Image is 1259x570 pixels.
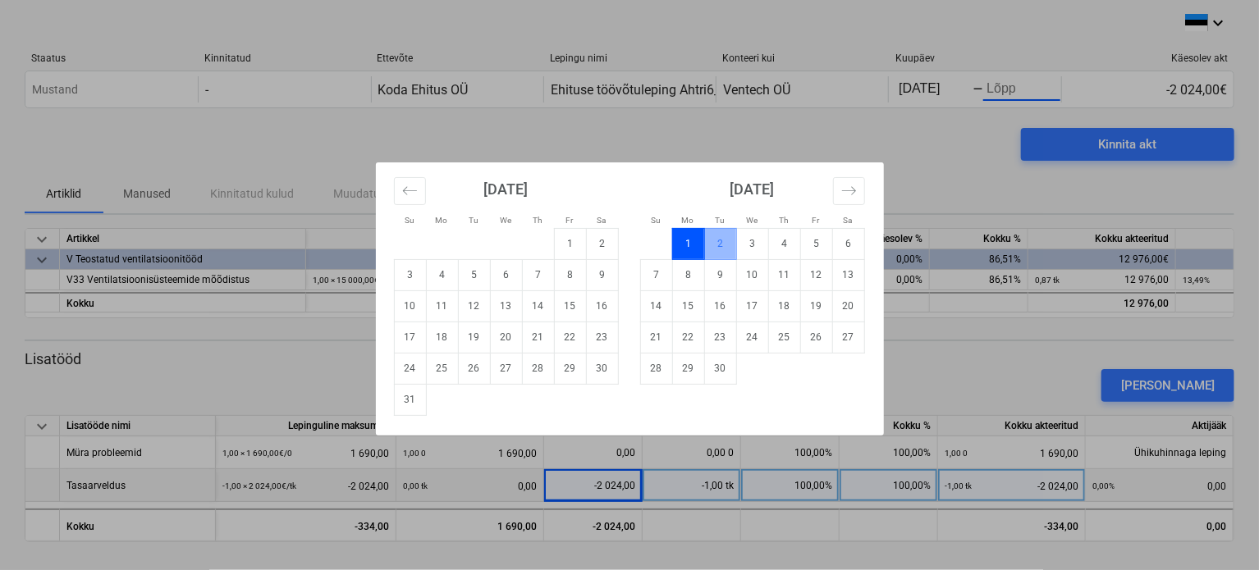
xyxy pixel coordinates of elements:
[832,290,864,321] td: Choose Saturday, September 20, 2025 as your check-out date. It's available.
[490,321,522,353] td: Choose Wednesday, August 20, 2025 as your check-out date. It's available.
[746,216,758,225] small: We
[566,216,574,225] small: Fr
[800,259,832,290] td: Choose Friday, September 12, 2025 as your check-out date. It's available.
[458,353,490,384] td: Choose Tuesday, August 26, 2025 as your check-out date. It's available.
[554,353,586,384] td: Choose Friday, August 29, 2025 as your check-out date. It's available.
[672,290,704,321] td: Choose Monday, September 15, 2025 as your check-out date. It's available.
[533,216,543,225] small: Th
[704,228,736,259] td: Not available. Tuesday, September 2, 2025
[800,290,832,321] td: Choose Friday, September 19, 2025 as your check-out date. It's available.
[426,290,458,321] td: Choose Monday, August 11, 2025 as your check-out date. It's available.
[736,321,768,353] td: Choose Wednesday, September 24, 2025 as your check-out date. It's available.
[586,290,618,321] td: Choose Saturday, August 16, 2025 as your check-out date. It's available.
[672,321,704,353] td: Choose Monday, September 22, 2025 as your check-out date. It's available.
[394,177,426,205] button: Move backward to switch to the previous month.
[736,259,768,290] td: Choose Wednesday, September 10, 2025 as your check-out date. It's available.
[832,259,864,290] td: Choose Saturday, September 13, 2025 as your check-out date. It's available.
[800,321,832,353] td: Choose Friday, September 26, 2025 as your check-out date. It's available.
[704,259,736,290] td: Choose Tuesday, September 9, 2025 as your check-out date. It's available.
[522,290,554,321] td: Choose Thursday, August 14, 2025 as your check-out date. It's available.
[715,216,725,225] small: Tu
[640,321,672,353] td: Choose Sunday, September 21, 2025 as your check-out date. It's available.
[554,228,586,259] td: Choose Friday, August 1, 2025 as your check-out date. It's available.
[704,321,736,353] td: Choose Tuesday, September 23, 2025 as your check-out date. It's available.
[844,216,853,225] small: Sa
[672,353,704,384] td: Choose Monday, September 29, 2025 as your check-out date. It's available.
[672,259,704,290] td: Choose Monday, September 8, 2025 as your check-out date. It's available.
[832,228,864,259] td: Choose Saturday, September 6, 2025 as your check-out date. It's available.
[736,290,768,321] td: Choose Wednesday, September 17, 2025 as your check-out date. It's available.
[426,353,458,384] td: Choose Monday, August 25, 2025 as your check-out date. It's available.
[469,216,478,225] small: Tu
[651,216,661,225] small: Su
[586,259,618,290] td: Choose Saturday, August 9, 2025 as your check-out date. It's available.
[832,321,864,353] td: Choose Saturday, September 27, 2025 as your check-out date. It's available.
[376,162,884,435] div: Calendar
[500,216,511,225] small: We
[586,321,618,353] td: Choose Saturday, August 23, 2025 as your check-out date. It's available.
[554,259,586,290] td: Choose Friday, August 8, 2025 as your check-out date. It's available.
[394,384,426,415] td: Choose Sunday, August 31, 2025 as your check-out date. It's available.
[833,177,865,205] button: Move forward to switch to the next month.
[768,290,800,321] td: Choose Thursday, September 18, 2025 as your check-out date. It's available.
[522,259,554,290] td: Choose Thursday, August 7, 2025 as your check-out date. It's available.
[458,290,490,321] td: Choose Tuesday, August 12, 2025 as your check-out date. It's available.
[813,216,820,225] small: Fr
[522,321,554,353] td: Choose Thursday, August 21, 2025 as your check-out date. It's available.
[426,259,458,290] td: Choose Monday, August 4, 2025 as your check-out date. It's available.
[522,353,554,384] td: Choose Thursday, August 28, 2025 as your check-out date. It's available.
[490,259,522,290] td: Choose Wednesday, August 6, 2025 as your check-out date. It's available.
[394,353,426,384] td: Choose Sunday, August 24, 2025 as your check-out date. It's available.
[682,216,694,225] small: Mo
[394,290,426,321] td: Choose Sunday, August 10, 2025 as your check-out date. It's available.
[672,228,704,259] td: Selected. Monday, September 1, 2025
[554,290,586,321] td: Choose Friday, August 15, 2025 as your check-out date. It's available.
[458,259,490,290] td: Choose Tuesday, August 5, 2025 as your check-out date. It's available.
[597,216,607,225] small: Sa
[554,321,586,353] td: Choose Friday, August 22, 2025 as your check-out date. It's available.
[484,180,529,198] strong: [DATE]
[768,259,800,290] td: Choose Thursday, September 11, 2025 as your check-out date. It's available.
[800,228,832,259] td: Choose Friday, September 5, 2025 as your check-out date. It's available.
[586,353,618,384] td: Choose Saturday, August 30, 2025 as your check-out date. It's available.
[704,353,736,384] td: Choose Tuesday, September 30, 2025 as your check-out date. It's available.
[768,228,800,259] td: Choose Thursday, September 4, 2025 as your check-out date. It's available.
[394,259,426,290] td: Choose Sunday, August 3, 2025 as your check-out date. It's available.
[436,216,448,225] small: Mo
[458,321,490,353] td: Choose Tuesday, August 19, 2025 as your check-out date. It's available.
[736,228,768,259] td: Not available. Wednesday, September 3, 2025
[704,290,736,321] td: Choose Tuesday, September 16, 2025 as your check-out date. It's available.
[768,321,800,353] td: Choose Thursday, September 25, 2025 as your check-out date. It's available.
[586,228,618,259] td: Choose Saturday, August 2, 2025 as your check-out date. It's available.
[394,321,426,353] td: Choose Sunday, August 17, 2025 as your check-out date. It's available.
[640,290,672,321] td: Choose Sunday, September 14, 2025 as your check-out date. It's available.
[640,353,672,384] td: Choose Sunday, September 28, 2025 as your check-out date. It's available.
[490,290,522,321] td: Choose Wednesday, August 13, 2025 as your check-out date. It's available.
[779,216,789,225] small: Th
[426,321,458,353] td: Choose Monday, August 18, 2025 as your check-out date. It's available.
[730,180,775,198] strong: [DATE]
[490,353,522,384] td: Choose Wednesday, August 27, 2025 as your check-out date. It's available.
[640,259,672,290] td: Choose Sunday, September 7, 2025 as your check-out date. It's available.
[405,216,414,225] small: Su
